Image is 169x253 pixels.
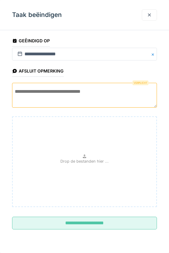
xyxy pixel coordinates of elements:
div: Verplicht [132,80,148,85]
p: Drop de bestanden hier ... [60,158,109,164]
button: Close [150,48,157,60]
h3: Taak beëindigen [12,11,62,19]
div: Geëindigd op [12,36,50,47]
div: Afsluit opmerking [12,66,64,77]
